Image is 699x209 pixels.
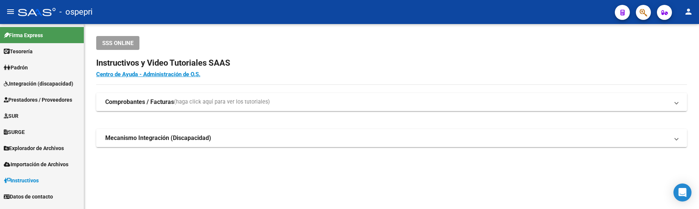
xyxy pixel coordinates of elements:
mat-icon: person [684,7,693,16]
span: Tesorería [4,47,33,56]
span: Firma Express [4,31,43,39]
strong: Mecanismo Integración (Discapacidad) [105,134,211,142]
mat-icon: menu [6,7,15,16]
span: Explorador de Archivos [4,144,64,152]
span: Prestadores / Proveedores [4,96,72,104]
button: SSS ONLINE [96,36,139,50]
h2: Instructivos y Video Tutoriales SAAS [96,56,687,70]
span: Importación de Archivos [4,160,68,168]
a: Centro de Ayuda - Administración de O.S. [96,71,200,78]
span: SUR [4,112,18,120]
span: Integración (discapacidad) [4,80,73,88]
span: SURGE [4,128,25,136]
mat-expansion-panel-header: Comprobantes / Facturas(haga click aquí para ver los tutoriales) [96,93,687,111]
span: Padrón [4,63,28,72]
div: Open Intercom Messenger [673,183,691,201]
span: SSS ONLINE [102,40,133,47]
span: Instructivos [4,176,39,185]
span: (haga click aquí para ver los tutoriales) [174,98,270,106]
span: Datos de contacto [4,192,53,201]
span: - ospepri [59,4,92,20]
strong: Comprobantes / Facturas [105,98,174,106]
mat-expansion-panel-header: Mecanismo Integración (Discapacidad) [96,129,687,147]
